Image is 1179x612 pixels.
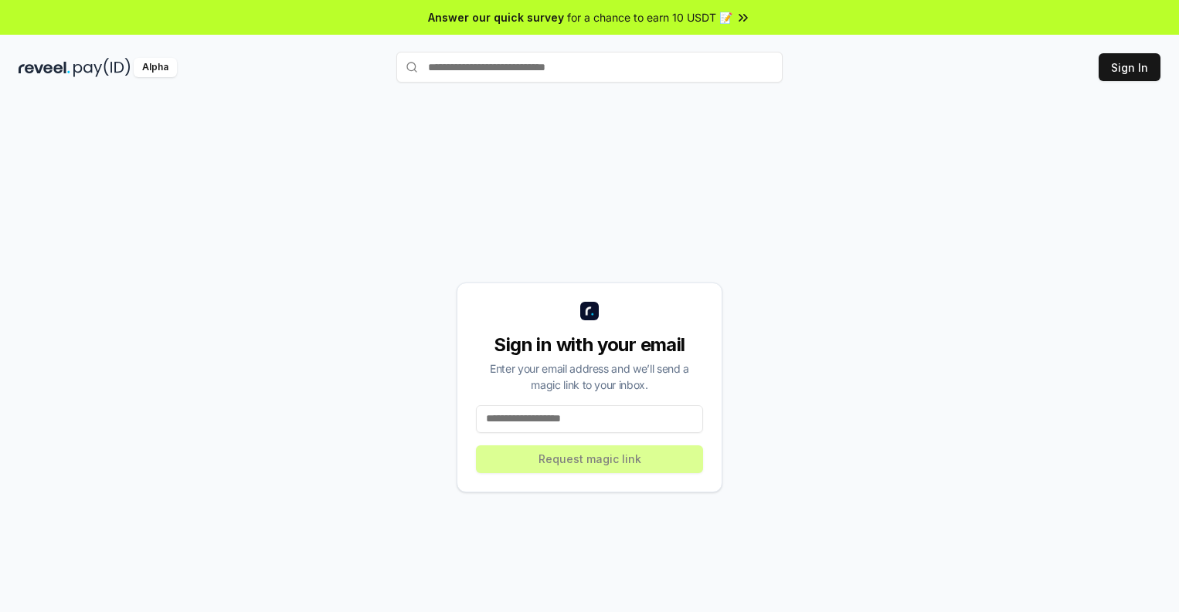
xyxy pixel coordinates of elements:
[73,58,131,77] img: pay_id
[1099,53,1160,81] button: Sign In
[134,58,177,77] div: Alpha
[428,9,564,25] span: Answer our quick survey
[580,302,599,320] img: logo_small
[567,9,732,25] span: for a chance to earn 10 USDT 📝
[476,360,703,393] div: Enter your email address and we’ll send a magic link to your inbox.
[19,58,70,77] img: reveel_dark
[476,333,703,357] div: Sign in with your email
